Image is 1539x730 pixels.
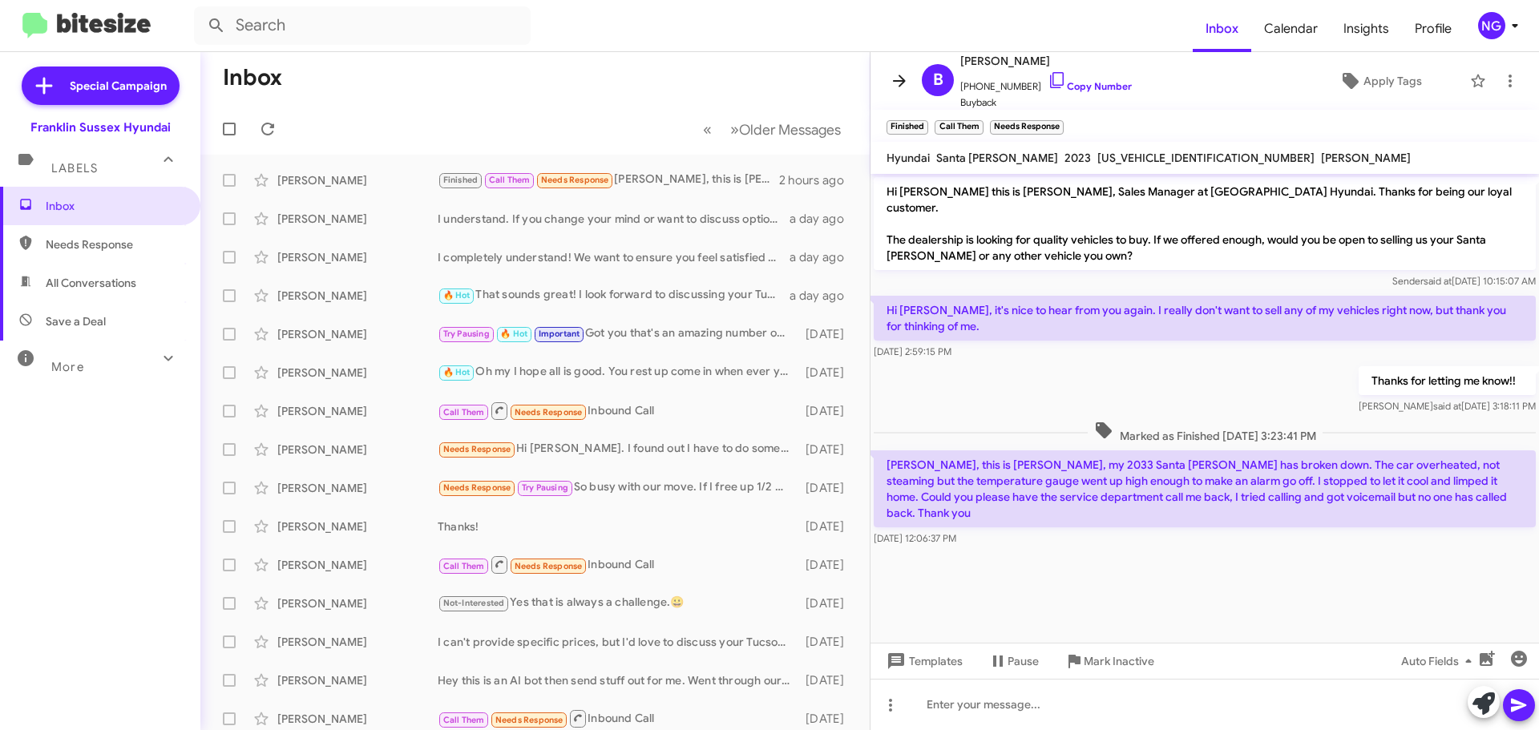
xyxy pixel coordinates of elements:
[443,329,490,339] span: Try Pausing
[1048,80,1132,92] a: Copy Number
[790,288,857,304] div: a day ago
[277,557,438,573] div: [PERSON_NAME]
[1084,647,1154,676] span: Mark Inactive
[495,715,563,725] span: Needs Response
[51,360,84,374] span: More
[976,647,1052,676] button: Pause
[438,401,798,421] div: Inbound Call
[1064,151,1091,165] span: 2023
[1251,6,1331,52] a: Calendar
[438,440,798,458] div: Hi [PERSON_NAME]. I found out I have to do some major repairs on my house so I'm going to hold of...
[1464,12,1521,39] button: NG
[277,172,438,188] div: [PERSON_NAME]
[277,326,438,342] div: [PERSON_NAME]
[443,598,505,608] span: Not-Interested
[870,647,976,676] button: Templates
[694,113,850,146] nav: Page navigation example
[1097,151,1315,165] span: [US_VEHICLE_IDENTIFICATION_NUMBER]
[277,672,438,688] div: [PERSON_NAME]
[515,407,583,417] span: Needs Response
[798,442,857,458] div: [DATE]
[779,172,857,188] div: 2 hours ago
[874,532,956,544] span: [DATE] 12:06:37 PM
[798,557,857,573] div: [DATE]
[443,561,485,571] span: Call Them
[443,367,471,377] span: 🔥 Hot
[277,365,438,381] div: [PERSON_NAME]
[1088,421,1323,444] span: Marked as Finished [DATE] 3:23:41 PM
[277,288,438,304] div: [PERSON_NAME]
[500,329,527,339] span: 🔥 Hot
[874,177,1536,270] p: Hi [PERSON_NAME] this is [PERSON_NAME], Sales Manager at [GEOGRAPHIC_DATA] Hyundai. Thanks for be...
[443,407,485,417] span: Call Them
[438,249,790,265] div: I completely understand! We want to ensure you feel satisfied with any offer. Would you like to s...
[438,211,790,227] div: I understand. If you change your mind or want to discuss options, feel free to reach out anytime....
[1359,400,1536,412] span: [PERSON_NAME] [DATE] 3:18:11 PM
[1433,400,1461,412] span: said at
[933,67,943,93] span: B
[438,325,798,343] div: Got you that's an amazing number on it. give me a shout when your back up id like to see there wo...
[46,236,182,252] span: Needs Response
[936,151,1058,165] span: Santa [PERSON_NAME]
[990,120,1064,135] small: Needs Response
[277,442,438,458] div: [PERSON_NAME]
[883,647,963,676] span: Templates
[798,672,857,688] div: [DATE]
[70,78,167,94] span: Special Campaign
[874,296,1536,341] p: Hi [PERSON_NAME], it's nice to hear from you again. I really don't want to sell any of my vehicle...
[703,119,712,139] span: «
[443,175,479,185] span: Finished
[539,329,580,339] span: Important
[1388,647,1491,676] button: Auto Fields
[874,450,1536,527] p: [PERSON_NAME], this is [PERSON_NAME], my 2033 Santa [PERSON_NAME] has broken down. The car overhe...
[1321,151,1411,165] span: [PERSON_NAME]
[438,594,798,612] div: Yes that is always a challenge.😀
[798,595,857,611] div: [DATE]
[438,171,779,189] div: [PERSON_NAME], this is [PERSON_NAME], my 2033 Santa [PERSON_NAME] has broken down. The car overhe...
[30,119,171,135] div: Franklin Sussex Hyundai
[541,175,609,185] span: Needs Response
[730,119,739,139] span: »
[438,672,798,688] div: Hey this is an AI bot then send stuff out for me. Went through our whole inventory we got nothing...
[277,249,438,265] div: [PERSON_NAME]
[443,290,471,300] span: 🔥 Hot
[438,634,798,650] div: I can't provide specific prices, but I'd love to discuss your Tucson further. Let's set up an app...
[489,175,531,185] span: Call Them
[1401,647,1478,676] span: Auto Fields
[721,113,850,146] button: Next
[960,71,1132,95] span: [PHONE_NUMBER]
[277,595,438,611] div: [PERSON_NAME]
[1298,67,1462,95] button: Apply Tags
[887,151,930,165] span: Hyundai
[1402,6,1464,52] a: Profile
[277,480,438,496] div: [PERSON_NAME]
[1052,647,1167,676] button: Mark Inactive
[22,67,180,105] a: Special Campaign
[277,634,438,650] div: [PERSON_NAME]
[798,326,857,342] div: [DATE]
[960,51,1132,71] span: [PERSON_NAME]
[790,211,857,227] div: a day ago
[277,518,438,534] div: [PERSON_NAME]
[51,161,98,175] span: Labels
[1331,6,1402,52] a: Insights
[522,482,568,493] span: Try Pausing
[1363,67,1422,95] span: Apply Tags
[798,365,857,381] div: [DATE]
[874,345,951,357] span: [DATE] 2:59:15 PM
[1478,12,1505,39] div: NG
[438,478,798,497] div: So busy with our move. If I free up 1/2 day, I'll check back. Thanks
[935,120,983,135] small: Call Them
[1008,647,1039,676] span: Pause
[515,561,583,571] span: Needs Response
[790,249,857,265] div: a day ago
[438,363,798,381] div: Oh my I hope all is good. You rest up come in when ever you are feeling better
[1193,6,1251,52] span: Inbox
[960,95,1132,111] span: Buyback
[443,444,511,454] span: Needs Response
[798,403,857,419] div: [DATE]
[438,708,798,728] div: Inbound Call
